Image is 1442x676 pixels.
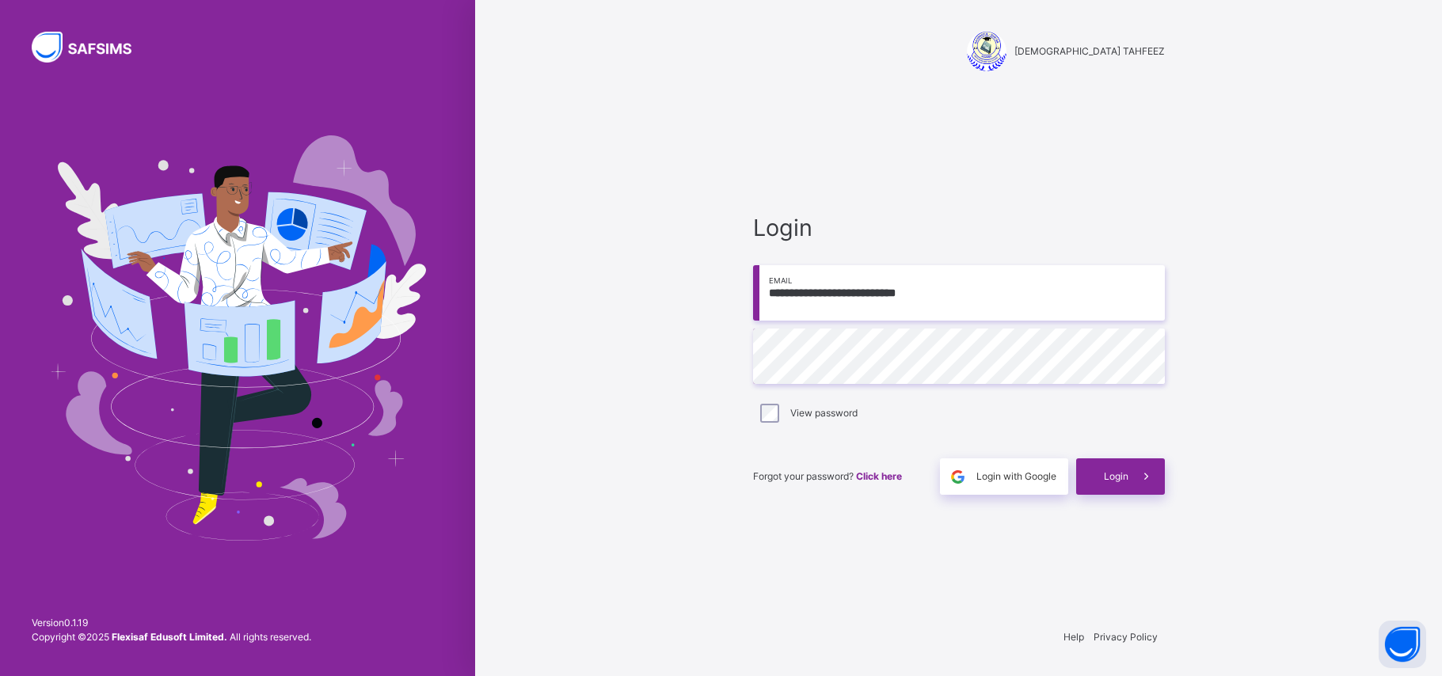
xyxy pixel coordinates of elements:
[753,211,1165,245] span: Login
[856,470,902,482] a: Click here
[1014,44,1165,59] span: [DEMOGRAPHIC_DATA] TAHFEEZ
[1104,469,1128,484] span: Login
[32,631,311,643] span: Copyright © 2025 All rights reserved.
[790,406,858,420] label: View password
[949,468,967,486] img: google.396cfc9801f0270233282035f929180a.svg
[1063,631,1084,643] a: Help
[32,32,150,63] img: SAFSIMS Logo
[49,135,426,541] img: Hero Image
[976,469,1056,484] span: Login with Google
[112,631,227,643] strong: Flexisaf Edusoft Limited.
[1094,631,1158,643] a: Privacy Policy
[1379,621,1426,668] button: Open asap
[32,616,311,630] span: Version 0.1.19
[753,470,902,482] span: Forgot your password?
